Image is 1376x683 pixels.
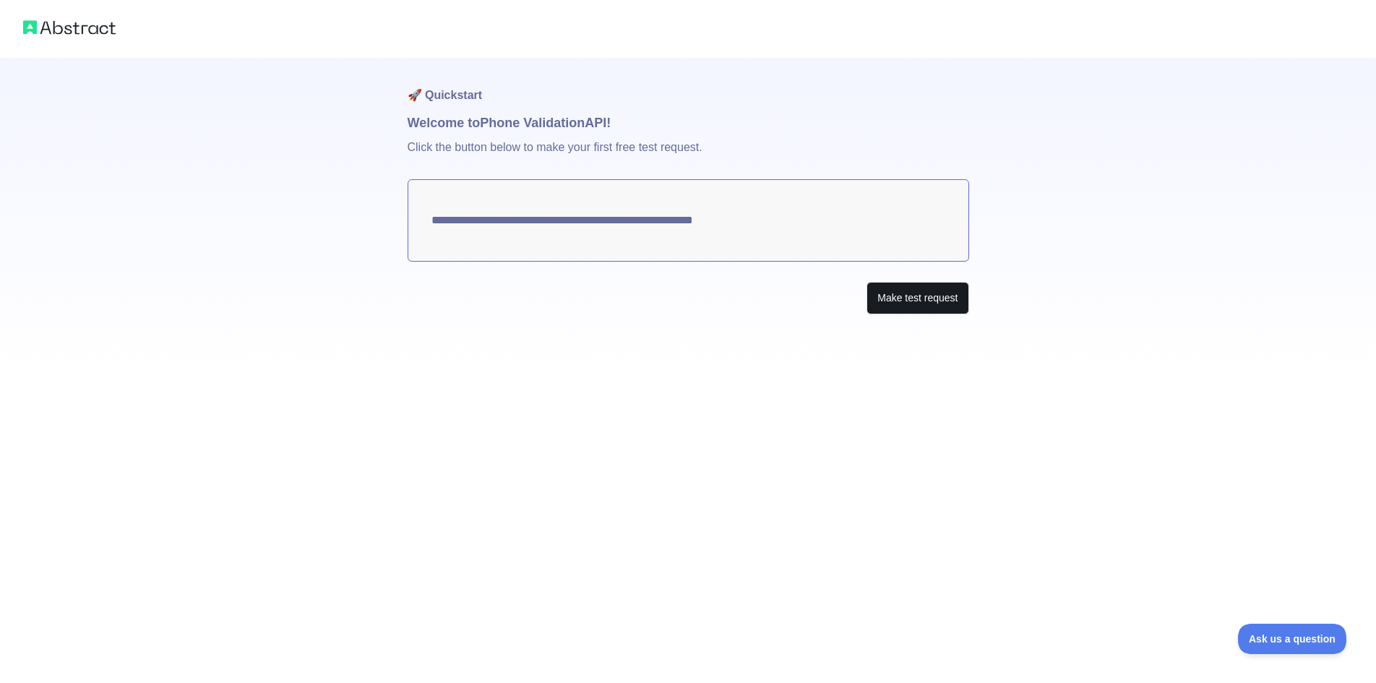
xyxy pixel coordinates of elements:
[1238,624,1347,654] iframe: Toggle Customer Support
[867,282,968,314] button: Make test request
[408,133,969,179] p: Click the button below to make your first free test request.
[408,58,969,113] h1: 🚀 Quickstart
[408,113,969,133] h1: Welcome to Phone Validation API!
[23,17,116,38] img: Abstract logo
